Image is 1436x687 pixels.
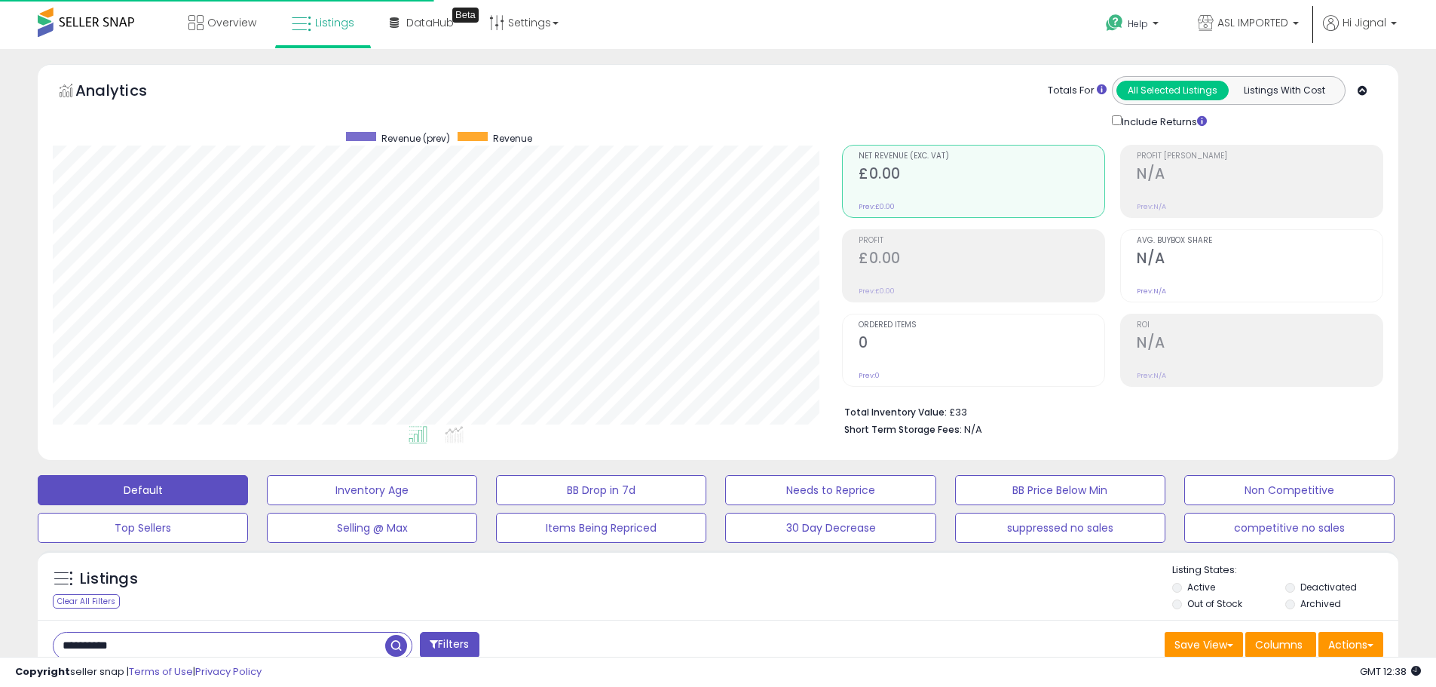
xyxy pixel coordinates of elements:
[725,513,935,543] button: 30 Day Decrease
[1048,84,1107,98] div: Totals For
[859,250,1104,270] h2: £0.00
[1187,581,1215,593] label: Active
[1300,581,1357,593] label: Deactivated
[1245,632,1316,658] button: Columns
[859,237,1104,245] span: Profit
[1105,14,1124,32] i: Get Help
[406,15,454,30] span: DataHub
[844,402,1372,420] li: £33
[859,334,1104,354] h2: 0
[381,132,450,145] span: Revenue (prev)
[1165,632,1243,658] button: Save View
[267,513,477,543] button: Selling @ Max
[195,664,262,679] a: Privacy Policy
[1137,202,1166,211] small: Prev: N/A
[15,665,262,679] div: seller snap | |
[844,423,962,436] b: Short Term Storage Fees:
[1323,15,1397,49] a: Hi Jignal
[859,165,1104,186] h2: £0.00
[207,15,256,30] span: Overview
[1172,563,1398,578] p: Listing States:
[1184,513,1395,543] button: competitive no sales
[267,475,477,505] button: Inventory Age
[1343,15,1386,30] span: Hi Jignal
[496,475,706,505] button: BB Drop in 7d
[1187,597,1242,610] label: Out of Stock
[859,321,1104,330] span: Ordered Items
[859,152,1104,161] span: Net Revenue (Exc. VAT)
[1360,664,1421,679] span: 2025-09-8 12:38 GMT
[452,8,479,23] div: Tooltip anchor
[1137,237,1382,245] span: Avg. Buybox Share
[844,406,947,419] b: Total Inventory Value:
[1255,637,1303,652] span: Columns
[80,569,138,590] h5: Listings
[315,15,354,30] span: Listings
[1137,334,1382,354] h2: N/A
[1137,321,1382,330] span: ROI
[496,513,706,543] button: Items Being Repriced
[1217,15,1288,30] span: ASL IMPORTED
[1137,152,1382,161] span: Profit [PERSON_NAME]
[859,371,880,380] small: Prev: 0
[964,422,982,437] span: N/A
[15,664,70,679] strong: Copyright
[1137,287,1166,296] small: Prev: N/A
[1128,17,1148,30] span: Help
[1137,371,1166,380] small: Prev: N/A
[955,513,1165,543] button: suppressed no sales
[725,475,935,505] button: Needs to Reprice
[75,80,176,105] h5: Analytics
[1137,250,1382,270] h2: N/A
[129,664,193,679] a: Terms of Use
[1318,632,1383,658] button: Actions
[1116,81,1229,100] button: All Selected Listings
[493,132,532,145] span: Revenue
[38,513,248,543] button: Top Sellers
[1094,2,1174,49] a: Help
[1184,475,1395,505] button: Non Competitive
[859,202,895,211] small: Prev: £0.00
[1300,597,1341,610] label: Archived
[955,475,1165,505] button: BB Price Below Min
[53,594,120,609] div: Clear All Filters
[420,632,479,658] button: Filters
[859,287,895,296] small: Prev: £0.00
[1137,165,1382,186] h2: N/A
[1228,81,1340,100] button: Listings With Cost
[38,475,248,505] button: Default
[1101,112,1225,130] div: Include Returns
